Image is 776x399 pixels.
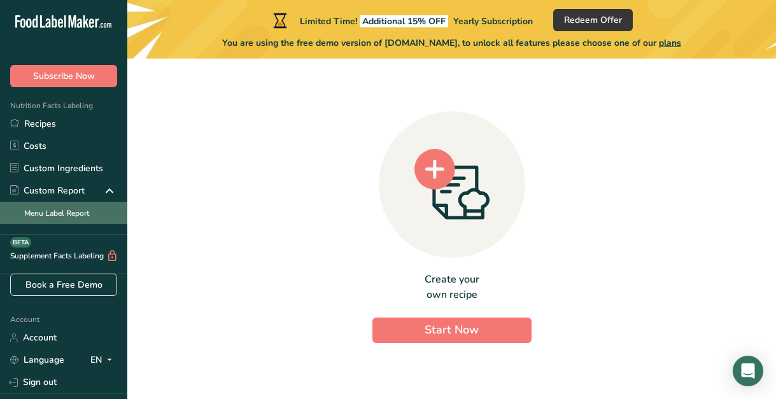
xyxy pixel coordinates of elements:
[360,15,448,27] span: Additional 15% OFF
[659,37,681,49] span: plans
[425,322,479,337] span: Start Now
[10,237,31,248] div: BETA
[10,274,117,296] a: Book a Free Demo
[453,15,533,27] span: Yearly Subscription
[564,13,622,27] span: Redeem Offer
[553,9,633,31] button: Redeem Offer
[10,65,117,87] button: Subscribe Now
[90,353,117,368] div: EN
[733,356,763,386] div: Open Intercom Messenger
[372,318,532,343] button: Start Now
[271,13,533,28] div: Limited Time!
[372,272,532,302] div: Create your own recipe
[222,36,681,50] span: You are using the free demo version of [DOMAIN_NAME], to unlock all features please choose one of...
[33,69,95,83] span: Subscribe Now
[10,349,64,371] a: Language
[10,184,85,197] div: Custom Report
